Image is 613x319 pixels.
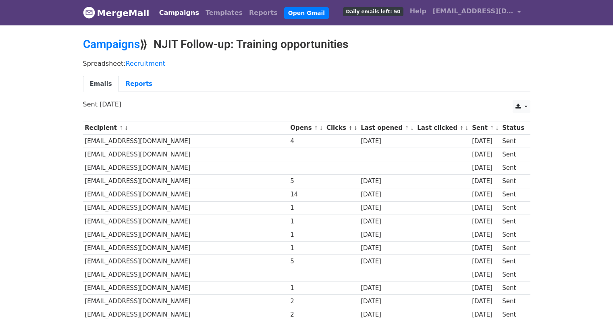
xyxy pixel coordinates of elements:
th: Status [500,121,526,135]
td: [EMAIL_ADDRESS][DOMAIN_NAME] [83,188,289,201]
td: [EMAIL_ADDRESS][DOMAIN_NAME] [83,281,289,295]
a: ↓ [410,125,414,131]
a: ↓ [495,125,499,131]
a: Reports [119,76,159,92]
a: [EMAIL_ADDRESS][DOMAIN_NAME] [430,3,524,22]
td: [EMAIL_ADDRESS][DOMAIN_NAME] [83,161,289,175]
a: Recruitment [126,60,165,67]
td: Sent [500,148,526,161]
td: [EMAIL_ADDRESS][DOMAIN_NAME] [83,135,289,148]
div: [DATE] [361,284,413,293]
a: ↑ [459,125,464,131]
div: 5 [290,177,322,186]
div: [DATE] [472,177,499,186]
div: [DATE] [472,163,499,173]
a: Daily emails left: 50 [340,3,406,19]
div: [DATE] [472,244,499,253]
div: 1 [290,284,322,293]
div: [DATE] [361,217,413,226]
div: [DATE] [361,297,413,306]
div: [DATE] [361,203,413,213]
td: Sent [500,161,526,175]
a: ↓ [124,125,129,131]
p: Sent [DATE] [83,100,530,108]
div: 1 [290,217,322,226]
div: [DATE] [361,244,413,253]
td: Sent [500,295,526,308]
div: [DATE] [472,297,499,306]
div: [DATE] [472,137,499,146]
a: ↑ [119,125,123,131]
a: Templates [202,5,246,21]
div: 4 [290,137,322,146]
td: [EMAIL_ADDRESS][DOMAIN_NAME] [83,268,289,281]
td: [EMAIL_ADDRESS][DOMAIN_NAME] [83,255,289,268]
span: [EMAIL_ADDRESS][DOMAIN_NAME] [433,6,513,16]
td: Sent [500,228,526,241]
td: [EMAIL_ADDRESS][DOMAIN_NAME] [83,201,289,215]
th: Sent [470,121,500,135]
td: Sent [500,281,526,295]
div: [DATE] [472,257,499,266]
a: ↑ [314,125,318,131]
div: [DATE] [361,230,413,240]
td: Sent [500,175,526,188]
a: Campaigns [83,38,140,51]
td: Sent [500,135,526,148]
div: 2 [290,297,322,306]
a: ↓ [319,125,324,131]
div: [DATE] [361,137,413,146]
img: MergeMail logo [83,6,95,19]
a: ↑ [405,125,409,131]
a: MergeMail [83,4,150,21]
td: Sent [500,241,526,254]
div: [DATE] [472,217,499,226]
td: [EMAIL_ADDRESS][DOMAIN_NAME] [83,228,289,241]
h2: ⟫ NJIT Follow-up: Training opportunities [83,38,530,51]
td: [EMAIL_ADDRESS][DOMAIN_NAME] [83,175,289,188]
a: Campaigns [156,5,202,21]
div: 14 [290,190,322,199]
th: Recipient [83,121,289,135]
td: [EMAIL_ADDRESS][DOMAIN_NAME] [83,295,289,308]
p: Spreadsheet: [83,59,530,68]
a: ↓ [465,125,469,131]
td: Sent [500,215,526,228]
div: 1 [290,203,322,213]
a: Reports [246,5,281,21]
th: Opens [289,121,325,135]
th: Last opened [359,121,415,135]
div: 1 [290,230,322,240]
th: Last clicked [416,121,470,135]
div: [DATE] [472,230,499,240]
td: Sent [500,188,526,201]
div: 1 [290,244,322,253]
span: Daily emails left: 50 [343,7,403,16]
a: Emails [83,76,119,92]
a: ↓ [353,125,358,131]
div: [DATE] [472,203,499,213]
div: [DATE] [361,257,413,266]
a: Open Gmail [284,7,329,19]
div: [DATE] [472,190,499,199]
div: [DATE] [472,150,499,159]
div: [DATE] [472,284,499,293]
th: Clicks [324,121,359,135]
div: 5 [290,257,322,266]
td: Sent [500,268,526,281]
div: [DATE] [472,270,499,279]
td: Sent [500,201,526,215]
a: ↑ [348,125,353,131]
a: Help [407,3,430,19]
td: [EMAIL_ADDRESS][DOMAIN_NAME] [83,148,289,161]
div: [DATE] [361,190,413,199]
td: [EMAIL_ADDRESS][DOMAIN_NAME] [83,215,289,228]
td: [EMAIL_ADDRESS][DOMAIN_NAME] [83,241,289,254]
a: ↑ [490,125,494,131]
div: [DATE] [361,177,413,186]
td: Sent [500,255,526,268]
